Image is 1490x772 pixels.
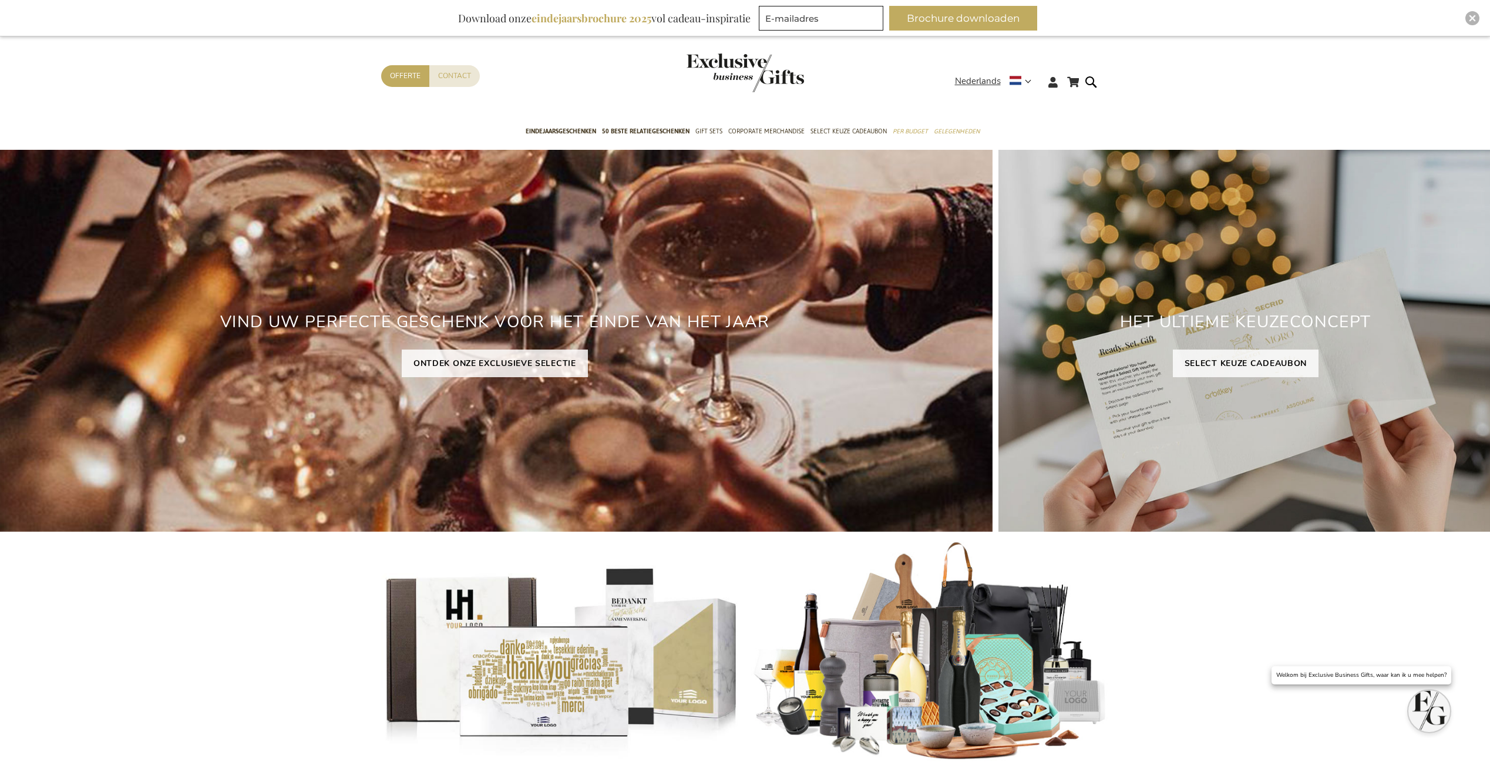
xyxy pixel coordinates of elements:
input: E-mailadres [759,6,883,31]
div: Download onze vol cadeau-inspiratie [453,6,756,31]
span: Gift Sets [695,125,722,137]
img: Gepersonaliseerde relatiegeschenken voor personeel en klanten [381,541,739,764]
button: Brochure downloaden [889,6,1037,31]
span: Select Keuze Cadeaubon [810,125,887,137]
a: ONTDEK ONZE EXCLUSIEVE SELECTIE [402,350,588,377]
a: SELECT KEUZE CADEAUBON [1173,350,1319,377]
b: eindejaarsbrochure 2025 [532,11,651,25]
span: 50 beste relatiegeschenken [602,125,689,137]
div: Nederlands [955,75,1039,88]
span: Per Budget [893,125,928,137]
a: store logo [687,53,745,92]
img: Close [1469,15,1476,22]
a: Contact [429,65,480,87]
a: Offerte [381,65,429,87]
span: Eindejaarsgeschenken [526,125,596,137]
span: Nederlands [955,75,1001,88]
span: Corporate Merchandise [728,125,805,137]
span: Gelegenheden [934,125,980,137]
img: Gepersonaliseerde relatiegeschenken voor personeel en klanten [751,541,1109,764]
div: Close [1465,11,1479,25]
img: Exclusive Business gifts logo [687,53,804,92]
form: marketing offers and promotions [759,6,887,34]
